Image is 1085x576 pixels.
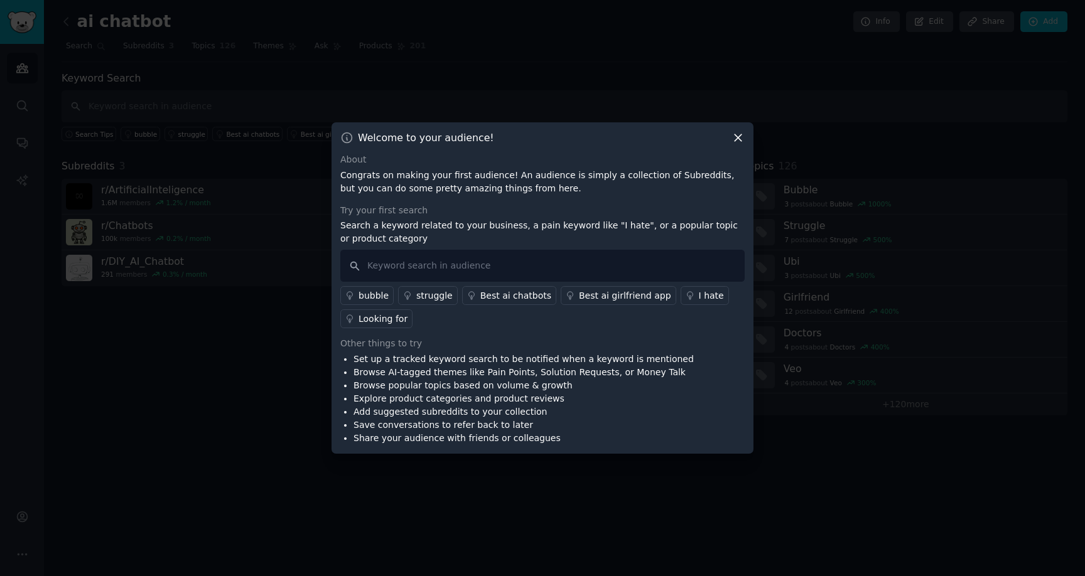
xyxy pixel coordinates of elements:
p: Congrats on making your first audience! An audience is simply a collection of Subreddits, but you... [340,169,745,195]
div: Best ai girlfriend app [579,289,671,302]
div: struggle [416,289,453,302]
li: Browse popular topics based on volume & growth [354,379,694,392]
a: bubble [340,286,394,305]
input: Keyword search in audience [340,250,745,282]
li: Share your audience with friends or colleagues [354,432,694,445]
div: Best ai chatbots [480,289,551,302]
div: Other things to try [340,337,745,350]
div: About [340,153,745,166]
a: I hate [681,286,729,305]
li: Browse AI-tagged themes like Pain Points, Solution Requests, or Money Talk [354,366,694,379]
div: Looking for [359,312,408,326]
li: Save conversations to refer back to later [354,419,694,432]
div: I hate [699,289,724,302]
a: Best ai girlfriend app [561,286,676,305]
a: Looking for [340,309,413,328]
p: Search a keyword related to your business, a pain keyword like "I hate", or a popular topic or pr... [340,219,745,245]
h3: Welcome to your audience! [358,131,494,144]
li: Explore product categories and product reviews [354,392,694,405]
div: Try your first search [340,204,745,217]
a: struggle [398,286,458,305]
a: Best ai chatbots [462,286,556,305]
li: Set up a tracked keyword search to be notified when a keyword is mentioned [354,353,694,366]
li: Add suggested subreddits to your collection [354,405,694,419]
div: bubble [359,289,389,302]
